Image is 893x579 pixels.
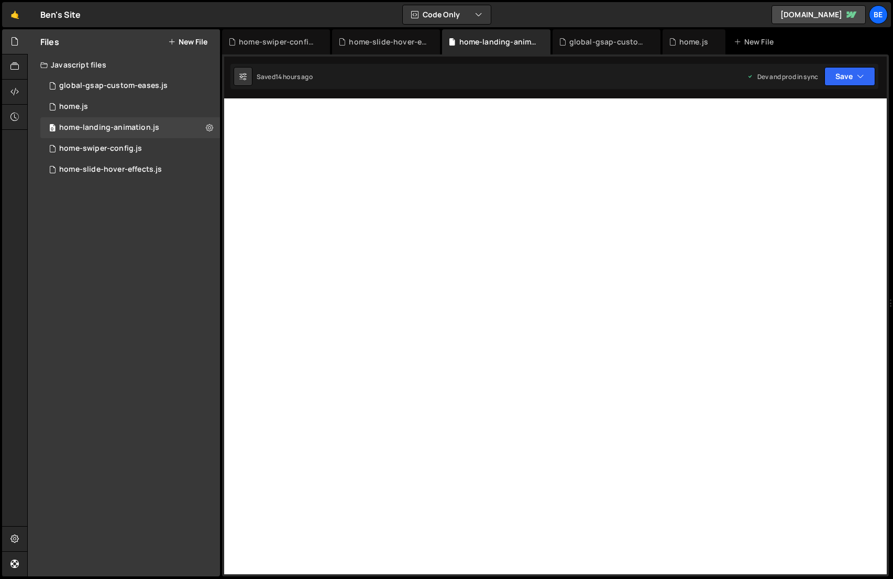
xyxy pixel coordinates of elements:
div: 11910/28432.js [40,138,220,159]
button: New File [168,38,207,46]
a: Be [869,5,888,24]
div: Saved [257,72,313,81]
div: home-landing-animation.js [459,37,538,47]
div: global-gsap-custom-eases.js [59,81,168,91]
div: global-gsap-custom-eases.js [569,37,648,47]
div: 11910/28512.js [40,117,220,138]
div: home.js [59,102,88,112]
div: home-landing-animation.js [59,123,159,132]
div: home-swiper-config.js [239,37,317,47]
div: Javascript files [28,54,220,75]
div: 11910/28435.js [40,159,220,180]
a: 🤙 [2,2,28,27]
button: Code Only [403,5,491,24]
div: home-slide-hover-effects.js [59,165,162,174]
div: home-slide-hover-effects.js [349,37,427,47]
div: home.js [679,37,708,47]
div: Ben's Site [40,8,81,21]
div: home-swiper-config.js [59,144,142,153]
div: 14 hours ago [275,72,313,81]
div: 11910/28508.js [40,96,220,117]
button: Save [824,67,875,86]
div: Dev and prod in sync [747,72,818,81]
div: New File [734,37,778,47]
a: [DOMAIN_NAME] [771,5,866,24]
h2: Files [40,36,59,48]
span: 0 [49,125,56,133]
div: 11910/28433.js [40,75,220,96]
